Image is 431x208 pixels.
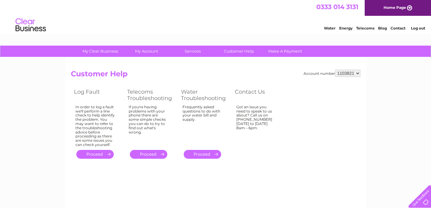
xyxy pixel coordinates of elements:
a: . [184,150,221,159]
img: logo.png [15,16,46,34]
div: Clear Business is a trading name of Verastar Limited (registered in [GEOGRAPHIC_DATA] No. 3667643... [72,3,360,29]
th: Log Fault [71,87,124,103]
a: Make A Payment [260,46,310,57]
a: Contact [391,26,405,30]
th: Water Troubleshooting [178,87,232,103]
th: Contact Us [232,87,285,103]
h2: Customer Help [71,70,360,81]
th: Telecoms Troubleshooting [124,87,178,103]
a: My Clear Business [75,46,125,57]
div: In order to log a fault we'll perform a line check to help identify the problem. You may want to ... [75,105,115,147]
a: Services [168,46,218,57]
a: Water [324,26,335,30]
a: My Account [121,46,172,57]
div: Got an issue you need to speak to us about? Call us on [PHONE_NUMBER] [DATE] to [DATE] 8am – 6pm. [236,105,276,144]
a: Energy [339,26,353,30]
a: Telecoms [356,26,374,30]
a: Log out [411,26,425,30]
a: . [76,150,114,159]
div: Frequently asked questions to do with your water bill and supply. [182,105,223,144]
a: . [130,150,167,159]
div: If you're having problems with your phone there are some simple checks you can do to try to find ... [129,105,169,144]
div: Account number [304,70,360,77]
a: 0333 014 3131 [316,3,358,11]
a: Customer Help [214,46,264,57]
a: Blog [378,26,387,30]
